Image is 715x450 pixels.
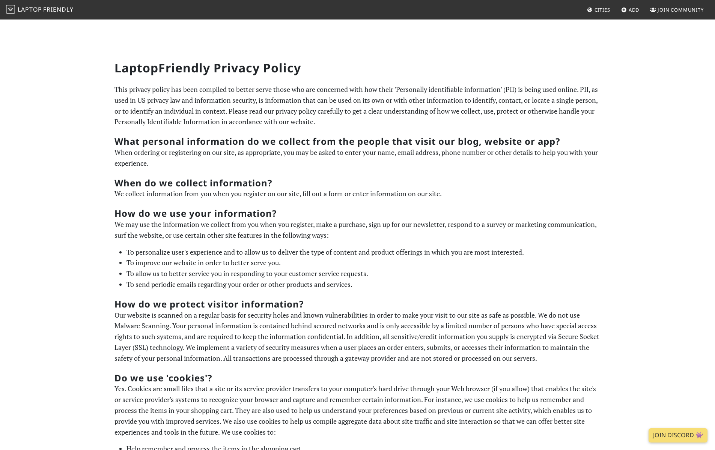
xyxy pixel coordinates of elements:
[126,279,601,290] li: To send periodic emails regarding your order or other products and services.
[114,373,601,384] h2: Do we use 'cookies'?
[114,299,601,310] h2: How do we protect visitor information?
[618,3,643,16] a: Add
[114,147,601,169] p: When ordering or registering on our site, as appropriate, you may be asked to enter your name, em...
[126,247,601,258] li: To personalize user's experience and to allow us to deliver the type of content and product offer...
[658,6,704,13] span: Join Community
[114,61,601,75] h1: LaptopFriendly Privacy Policy
[595,6,610,13] span: Cities
[114,310,601,364] p: Our website is scanned on a regular basis for security holes and known vulnerabilities in order t...
[126,257,601,268] li: To improve our website in order to better serve you.
[43,5,73,13] span: Friendly
[114,383,601,437] p: Yes. Cookies are small files that a site or its service provider transfers to your computer's har...
[114,188,601,199] p: We collect information from you when you register on our site, fill out a form or enter informati...
[6,5,15,14] img: LaptopFriendly
[584,3,613,16] a: Cities
[647,3,707,16] a: Join Community
[649,428,707,442] a: Join Discord 👾
[126,268,601,279] li: To allow us to better service you in responding to your customer service requests.
[18,5,42,13] span: Laptop
[114,219,601,241] p: We may use the information we collect from you when you register, make a purchase, sign up for ou...
[114,136,601,147] h2: What personal information do we collect from the people that visit our blog, website or app?
[629,6,640,13] span: Add
[6,3,74,16] a: LaptopFriendly LaptopFriendly
[114,178,601,189] h2: When do we collect information?
[114,84,601,127] p: This privacy policy has been compiled to better serve those who are concerned with how their 'Per...
[114,208,601,219] h2: How do we use your information?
